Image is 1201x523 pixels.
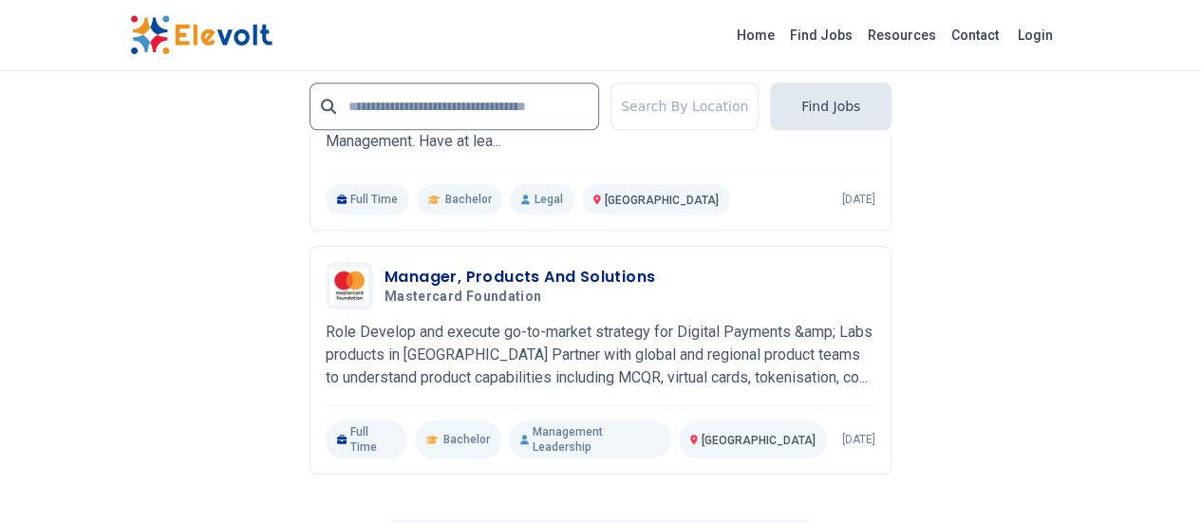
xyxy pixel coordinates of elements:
span: Mastercard Foundation [385,289,541,306]
p: Full Time [326,420,408,458]
iframe: Chat Widget [1106,432,1201,523]
a: Login [1006,16,1064,54]
a: Mastercard FoundationManager, Products And SolutionsMastercard FoundationRole Develop and execute... [326,262,875,458]
p: Full Time [326,184,410,215]
p: [DATE] [842,432,875,447]
span: [GEOGRAPHIC_DATA] [605,194,719,207]
p: Management Leadership [509,420,672,458]
img: Mastercard Foundation [330,267,368,305]
button: Find Jobs [770,83,891,130]
a: Home [729,20,782,50]
p: Legal [510,184,573,215]
a: Contact [944,20,1006,50]
p: [DATE] [842,192,875,207]
p: Role Develop and execute go-to-market strategy for Digital Payments &amp; Labs products in [GEOGR... [326,321,875,389]
span: Bachelor [443,432,490,447]
a: Find Jobs [782,20,860,50]
img: Elevolt [130,15,272,55]
span: Bachelor [444,192,491,207]
a: Resources [860,20,944,50]
h3: Manager, Products And Solutions [385,266,655,289]
span: [GEOGRAPHIC_DATA] [702,434,816,447]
